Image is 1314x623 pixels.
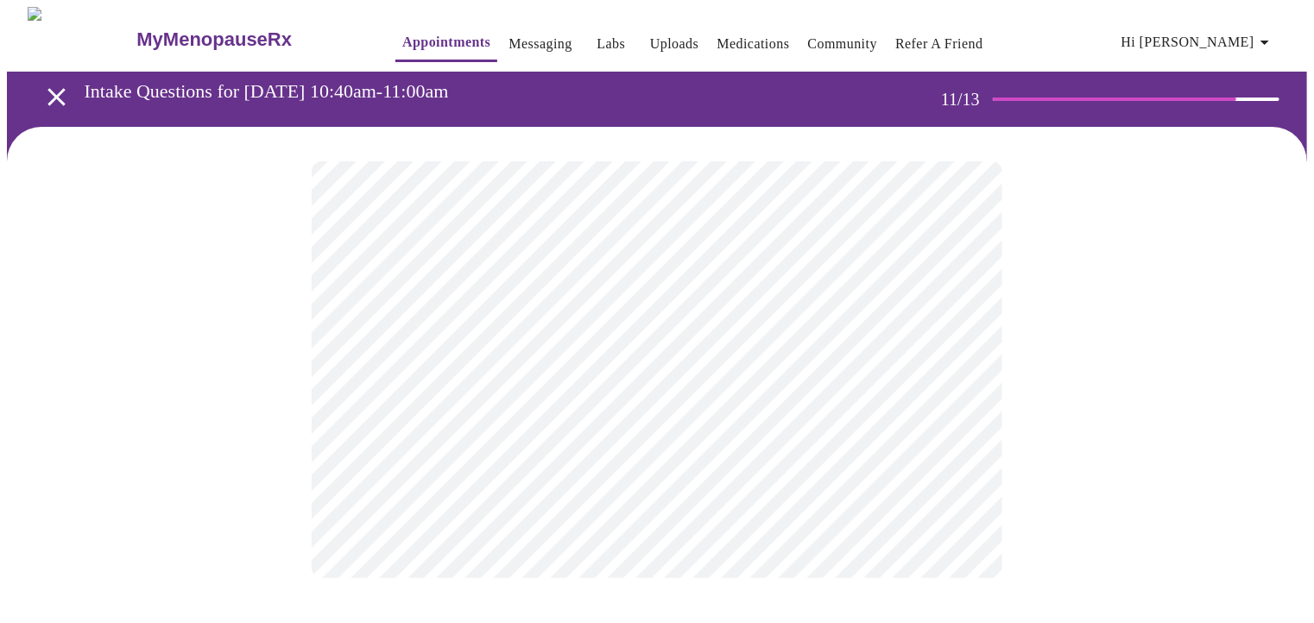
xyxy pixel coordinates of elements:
a: Medications [717,32,789,56]
a: Labs [597,32,625,56]
button: Hi [PERSON_NAME] [1115,25,1282,60]
a: Refer a Friend [895,32,983,56]
h3: Intake Questions for [DATE] 10:40am-11:00am [85,80,873,103]
a: Community [808,32,878,56]
button: Messaging [502,27,578,61]
a: MyMenopauseRx [135,9,361,70]
button: Appointments [395,25,497,62]
button: Medications [710,27,796,61]
button: Uploads [643,27,706,61]
span: Hi [PERSON_NAME] [1121,30,1275,54]
h3: MyMenopauseRx [136,28,292,51]
button: Community [801,27,885,61]
a: Messaging [509,32,572,56]
button: Labs [584,27,639,61]
img: MyMenopauseRx Logo [28,7,135,72]
h3: 11 / 13 [941,90,993,110]
button: open drawer [31,72,82,123]
a: Uploads [650,32,699,56]
button: Refer a Friend [888,27,990,61]
a: Appointments [402,30,490,54]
